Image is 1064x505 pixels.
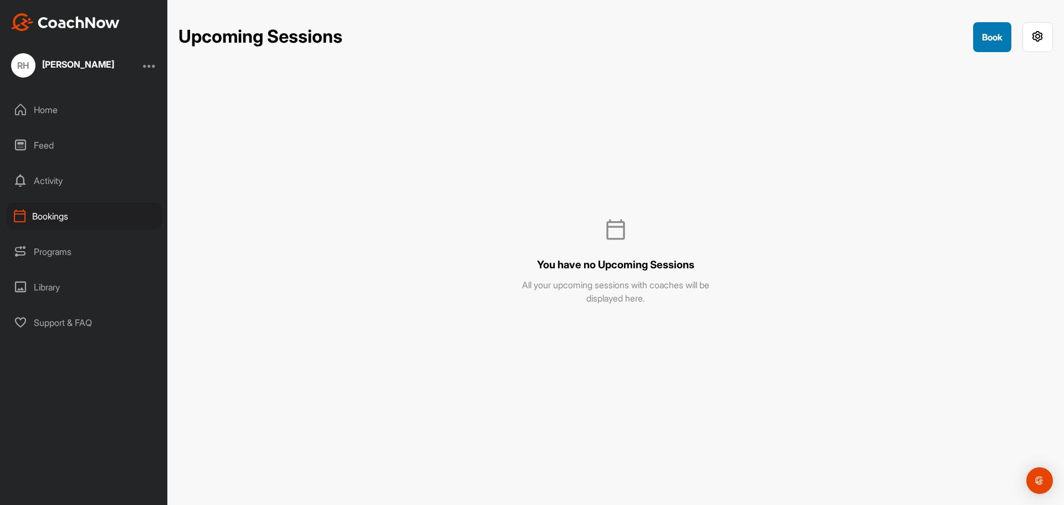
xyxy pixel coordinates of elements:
[11,53,35,78] div: RH
[11,13,120,31] img: CoachNow
[6,96,162,124] div: Home
[6,131,162,159] div: Feed
[537,257,694,273] h3: You have no Upcoming Sessions
[6,238,162,266] div: Programs
[1026,467,1053,494] div: Open Intercom Messenger
[6,309,162,336] div: Support & FAQ
[178,26,342,48] h2: Upcoming Sessions
[605,218,627,241] img: svg+xml;base64,PHN2ZyB3aWR0aD0iNDAiIGhlaWdodD0iNDAiIHZpZXdCb3g9IjAgMCA0MCA0MCIgZmlsbD0ibm9uZSIgeG...
[973,22,1011,52] button: Book
[6,167,162,195] div: Activity
[6,202,162,230] div: Bookings
[516,278,715,305] p: All your upcoming sessions with coaches will be displayed here.
[42,60,114,69] div: [PERSON_NAME]
[6,273,162,301] div: Library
